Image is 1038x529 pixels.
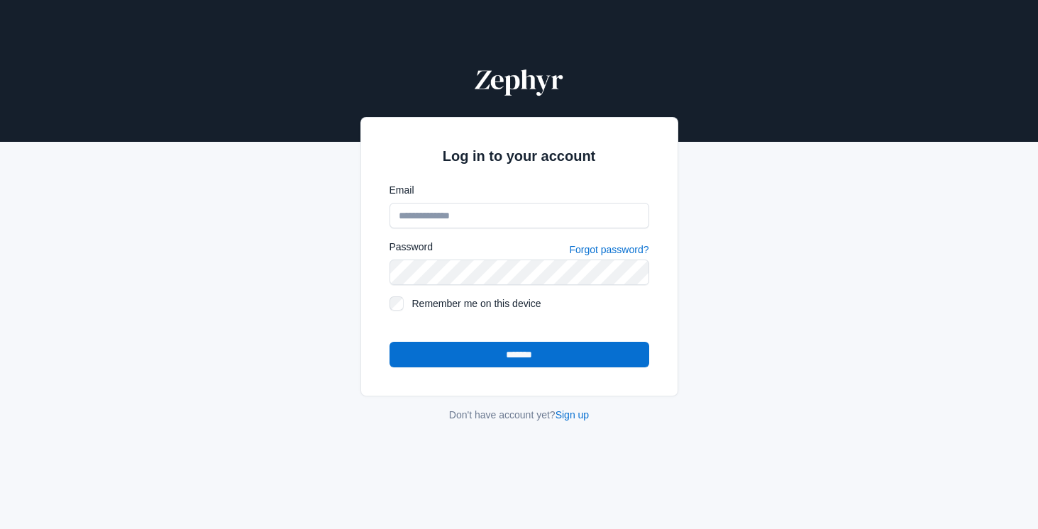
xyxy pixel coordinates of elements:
[360,408,678,422] div: Don't have account yet?
[390,183,649,197] label: Email
[556,409,589,421] a: Sign up
[412,296,649,311] label: Remember me on this device
[390,240,433,254] label: Password
[390,146,649,166] h2: Log in to your account
[569,244,648,255] a: Forgot password?
[472,62,565,96] img: Zephyr Logo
